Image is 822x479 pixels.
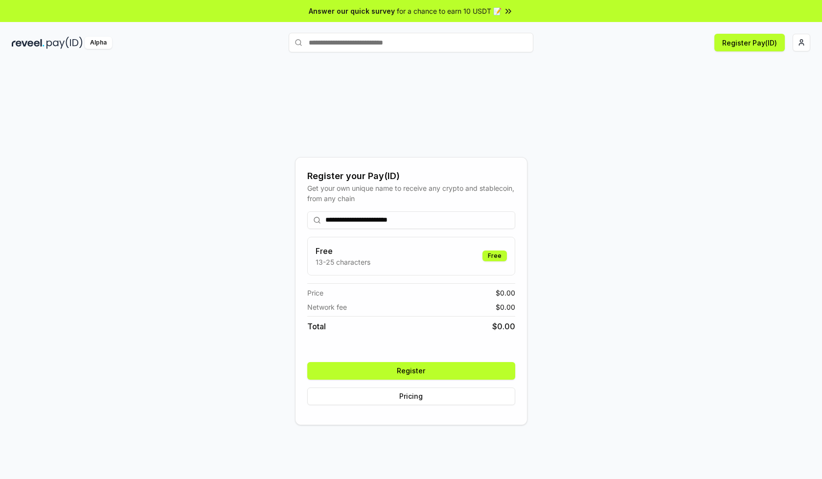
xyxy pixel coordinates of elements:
button: Register Pay(ID) [714,34,785,51]
button: Register [307,362,515,380]
img: pay_id [46,37,83,49]
div: Alpha [85,37,112,49]
span: Answer our quick survey [309,6,395,16]
div: Register your Pay(ID) [307,169,515,183]
span: $ 0.00 [496,302,515,312]
span: $ 0.00 [492,320,515,332]
span: Total [307,320,326,332]
h3: Free [316,245,370,257]
span: Price [307,288,323,298]
span: Network fee [307,302,347,312]
img: reveel_dark [12,37,45,49]
p: 13-25 characters [316,257,370,267]
div: Free [482,251,507,261]
span: for a chance to earn 10 USDT 📝 [397,6,502,16]
span: $ 0.00 [496,288,515,298]
div: Get your own unique name to receive any crypto and stablecoin, from any chain [307,183,515,204]
button: Pricing [307,388,515,405]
